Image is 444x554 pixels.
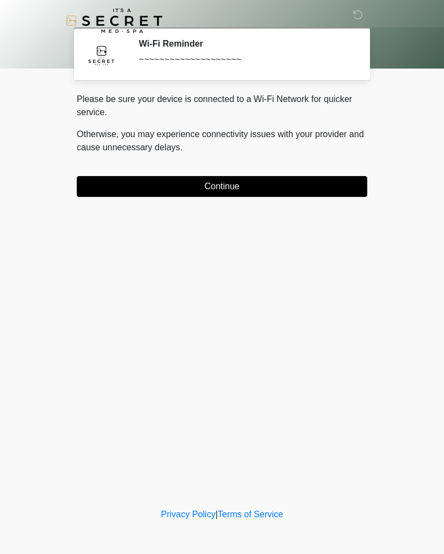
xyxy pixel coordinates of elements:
button: Continue [77,176,367,197]
span: . [180,143,183,152]
img: Agent Avatar [85,38,118,71]
a: Terms of Service [218,510,283,519]
div: ~~~~~~~~~~~~~~~~~~~~ [139,53,351,66]
p: Please be sure your device is connected to a Wi-Fi Network for quicker service. [77,93,367,119]
p: Otherwise, you may experience connectivity issues with your provider and cause unnecessary delays [77,128,367,154]
a: Privacy Policy [161,510,216,519]
h2: Wi-Fi Reminder [139,38,351,49]
a: | [215,510,218,519]
img: It's A Secret Med Spa Logo [66,8,162,33]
